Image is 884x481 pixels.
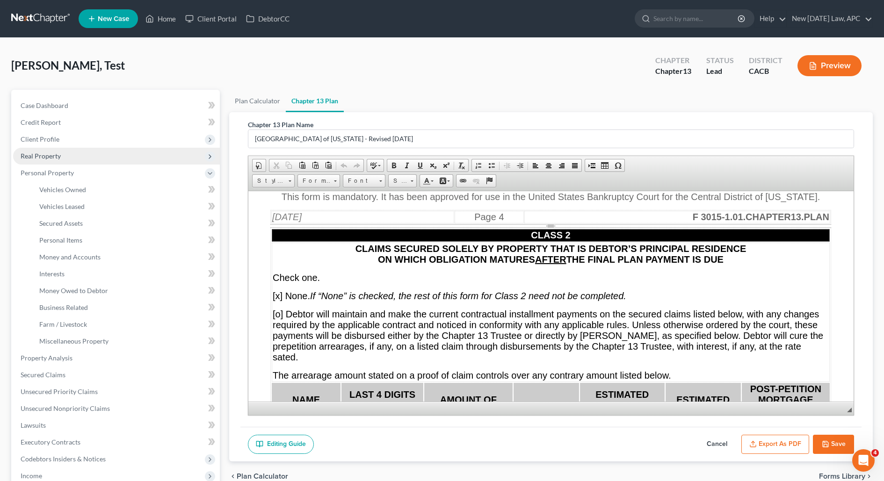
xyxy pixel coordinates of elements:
[21,118,61,126] span: Credit Report
[98,15,129,22] span: New Case
[388,174,417,187] a: Size
[470,175,483,187] a: Unlink
[456,175,470,187] a: Link
[39,270,65,278] span: Interests
[229,90,286,112] a: Plan Calculator
[32,249,220,266] a: Money and Accounts
[542,159,555,172] a: Center
[568,159,581,172] a: Justify
[455,159,468,172] a: Remove Format
[297,174,340,187] a: Format
[21,101,68,109] span: Case Dashboard
[472,159,485,172] a: Insert/Remove Numbered List
[21,354,72,362] span: Property Analysis
[865,473,873,480] i: chevron_right
[21,152,61,160] span: Real Property
[39,236,82,244] span: Personal Items
[13,400,220,417] a: Unsecured Nonpriority Claims
[248,191,854,402] iframe: Rich Text Editor, document-ckeditor
[653,10,739,27] input: Search by name...
[275,209,321,230] strong: INTEREST RATE
[871,449,879,457] span: 4
[655,66,691,77] div: Chapter
[813,435,854,454] button: Save
[13,417,220,434] a: Lawsuits
[39,219,83,227] span: Secured Assets
[367,159,384,172] a: Spell Checker
[502,193,573,246] strong: POST-PETITION MORTGAGE PAYMENT DISBURSING AGENT
[598,159,611,172] a: Table
[440,159,453,172] a: Superscript
[852,449,875,472] iframe: Intercom live chat
[39,337,109,345] span: Miscellaneous Property
[343,198,404,241] strong: ESTIMATED MONTHLY PAYMENT ON ARREARAGE
[32,215,220,232] a: Secured Assets
[483,175,496,187] a: Anchor
[749,55,783,66] div: District
[819,473,865,480] span: Forms Library
[241,10,294,27] a: DebtorCC
[141,10,181,27] a: Home
[13,366,220,383] a: Secured Claims
[34,203,82,235] strong: NAME OF CREDITOR
[101,198,167,241] strong: LAST 4 DIGITS OF ACCOUNT NUMBER
[585,159,598,172] a: Insert Page Break for Printing
[847,408,852,412] span: Resize
[286,90,344,112] a: Chapter 13 Plan
[21,421,46,429] span: Lawsuits
[21,455,106,463] span: Codebtors Insiders & Notices
[32,181,220,198] a: Vehicles Owned
[819,473,873,480] button: Forms Library chevron_right
[237,473,288,480] span: Plan Calculator
[229,473,288,480] button: chevron_left Plan Calculator
[11,58,125,72] span: [PERSON_NAME], Test
[248,130,854,148] input: Enter name...
[39,202,85,210] span: Vehicles Leased
[253,159,266,172] a: Document Properties
[13,97,220,114] a: Case Dashboard
[39,287,108,294] span: Money Owed to Debtor
[13,114,220,131] a: Credit Report
[21,472,42,480] span: Income
[296,159,309,172] a: Paste
[32,299,220,316] a: Business Related
[322,159,335,172] a: Paste from Word
[343,174,385,187] a: Font
[188,203,251,235] strong: AMOUNT OF ARREARAGE, IF ANY
[787,10,872,27] a: New [DATE] Law, APC
[337,159,350,172] a: Undo
[655,55,691,66] div: Chapter
[797,55,862,76] button: Preview
[253,175,285,187] span: Styles
[555,159,568,172] a: Align Right
[32,232,220,249] a: Personal Items
[706,55,734,66] div: Status
[696,435,738,454] button: Cancel
[436,175,453,187] a: Background Color
[39,186,86,194] span: Vehicles Owned
[21,135,59,143] span: Client Profile
[428,203,481,235] strong: ESTIMATED TOTAL PAYMENTS
[32,282,220,299] a: Money Owed to Debtor
[514,159,527,172] a: Increase Indent
[283,159,296,172] a: Copy
[32,316,220,333] a: Farm / Livestock
[21,388,98,395] span: Unsecured Priority Claims
[400,159,413,172] a: Italic
[13,383,220,400] a: Unsecured Priority Claims
[248,435,314,454] a: Editing Guide
[252,174,295,187] a: Styles
[21,371,65,379] span: Secured Claims
[39,320,87,328] span: Farm / Livestock
[13,434,220,451] a: Executory Contracts
[309,159,322,172] a: Paste as plain text
[755,10,786,27] a: Help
